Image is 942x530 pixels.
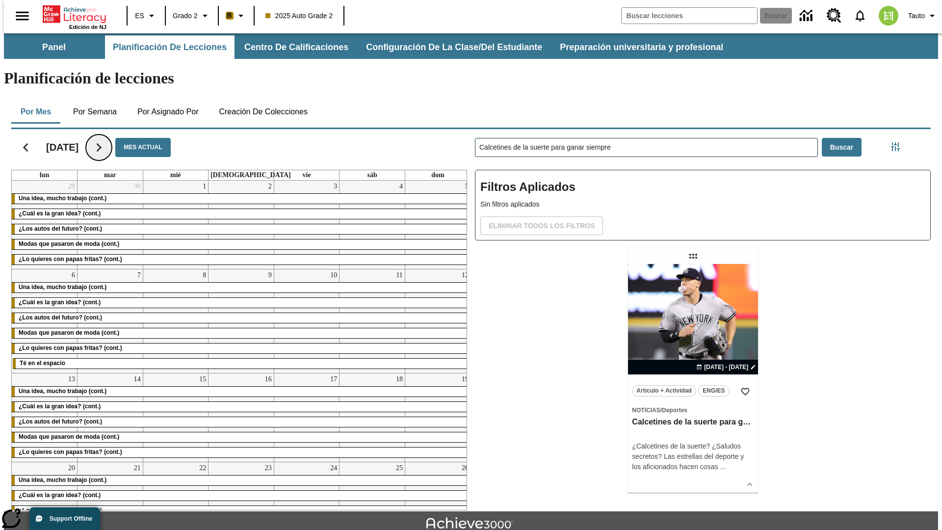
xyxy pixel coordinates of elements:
span: ¿Los autos del futuro? (cont.) [19,225,102,232]
div: Modas que pasaron de moda (cont.) [12,328,471,338]
a: 26 de octubre de 2025 [460,462,471,474]
a: 21 de octubre de 2025 [132,462,143,474]
button: 03 sept - 03 sept Elegir fechas [694,363,758,371]
span: Tauto [908,11,925,21]
div: ¿Cuál es la gran idea? (cont.) [12,209,471,219]
span: ¿Lo quieres con papas fritas? (cont.) [19,344,122,351]
div: Una idea, mucho trabajo (cont.) [12,476,471,485]
span: ¿Cuál es la gran idea? (cont.) [19,492,101,499]
div: Modas que pasaron de moda (cont.) [12,239,471,249]
td: 14 de octubre de 2025 [78,373,143,462]
td: 10 de octubre de 2025 [274,269,340,373]
td: 1 de octubre de 2025 [143,181,209,269]
span: ¿Cuál es la gran idea? (cont.) [19,210,101,217]
span: ¿Los autos del futuro? (cont.) [19,314,102,321]
span: … [720,463,727,471]
div: ¿Lo quieres con papas fritas? (cont.) [12,344,471,353]
span: Modas que pasaron de moda (cont.) [19,240,119,247]
a: Notificaciones [847,3,873,28]
span: ¿Lo quieres con papas fritas? (cont.) [19,449,122,455]
a: 22 de octubre de 2025 [197,462,208,474]
a: 29 de septiembre de 2025 [66,181,77,192]
div: Modas que pasaron de moda (cont.) [12,432,471,442]
div: ¿Los autos del futuro? (cont.) [12,417,471,427]
button: Menú lateral de filtros [886,137,905,157]
a: 4 de octubre de 2025 [397,181,405,192]
td: 2 de octubre de 2025 [209,181,274,269]
a: jueves [209,170,293,180]
td: 30 de septiembre de 2025 [78,181,143,269]
h2: [DATE] [46,141,78,153]
span: Té en el espacio [20,360,65,367]
td: 13 de octubre de 2025 [12,373,78,462]
span: Noticias [632,407,660,414]
h3: Calcetines de la suerte para ganar siempre [632,417,754,427]
button: Creación de colecciones [211,100,315,124]
span: ¿Cuál es la gran idea? (cont.) [19,403,101,410]
button: Por semana [65,100,125,124]
div: Lección arrastrable: Calcetines de la suerte para ganar siempre [685,248,701,264]
button: Abrir el menú lateral [8,1,37,30]
a: 30 de septiembre de 2025 [132,181,143,192]
td: 8 de octubre de 2025 [143,269,209,373]
span: ENG/ES [703,386,725,396]
a: 19 de octubre de 2025 [460,373,471,385]
p: Sin filtros aplicados [480,199,925,210]
div: Portada [43,3,106,30]
button: Boost El color de la clase es anaranjado claro. Cambiar el color de la clase. [222,7,251,25]
a: 3 de octubre de 2025 [332,181,339,192]
a: 8 de octubre de 2025 [201,269,208,281]
a: 11 de octubre de 2025 [394,269,404,281]
button: Planificación de lecciones [105,35,235,59]
input: Buscar campo [622,8,757,24]
span: Tema: Noticias/Deportes [632,405,754,415]
a: 5 de octubre de 2025 [463,181,471,192]
td: 9 de octubre de 2025 [209,269,274,373]
span: Deportes [662,407,687,414]
button: Centro de calificaciones [236,35,356,59]
span: Una idea, mucho trabajo (cont.) [19,284,106,291]
a: sábado [365,170,379,180]
span: B [227,9,232,22]
div: Té en el espacio [13,359,470,369]
a: 10 de octubre de 2025 [328,269,339,281]
div: ¿Cuál es la gran idea? (cont.) [12,298,471,308]
button: Regresar [13,135,38,160]
span: ¿Cuál es la gran idea? (cont.) [19,299,101,306]
span: Una idea, mucho trabajo (cont.) [19,477,106,483]
td: 19 de octubre de 2025 [405,373,471,462]
td: 5 de octubre de 2025 [405,181,471,269]
div: Una idea, mucho trabajo (cont.) [12,283,471,292]
button: Lenguaje: ES, Selecciona un idioma [131,7,162,25]
button: Mes actual [115,138,170,157]
button: ENG/ES [698,385,730,397]
button: Escoja un nuevo avatar [873,3,904,28]
span: ¿Los autos del futuro? (cont.) [19,507,102,514]
div: Una idea, mucho trabajo (cont.) [12,194,471,204]
span: 2025 Auto Grade 2 [265,11,333,21]
div: ¿Cuál es la gran idea? (cont.) [12,491,471,501]
a: miércoles [168,170,183,180]
span: Artículo + Actividad [636,386,692,396]
button: Artículo + Actividad [632,385,696,397]
a: Centro de recursos, Se abrirá en una pestaña nueva. [821,2,847,29]
div: ¿Los autos del futuro? (cont.) [12,313,471,323]
div: Buscar [467,125,931,510]
td: 4 de octubre de 2025 [340,181,405,269]
button: Por asignado por [130,100,207,124]
td: 16 de octubre de 2025 [209,373,274,462]
button: Ver más [742,477,757,492]
a: Centro de información [794,2,821,29]
td: 7 de octubre de 2025 [78,269,143,373]
span: Support Offline [50,515,92,522]
a: 23 de octubre de 2025 [263,462,274,474]
div: Subbarra de navegación [4,35,732,59]
a: 18 de octubre de 2025 [394,373,405,385]
a: 15 de octubre de 2025 [197,373,208,385]
div: Subbarra de navegación [4,33,938,59]
span: [DATE] - [DATE] [704,363,748,371]
td: 12 de octubre de 2025 [405,269,471,373]
a: 6 de octubre de 2025 [70,269,77,281]
button: Perfil/Configuración [904,7,942,25]
span: Modas que pasaron de moda (cont.) [19,433,119,440]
